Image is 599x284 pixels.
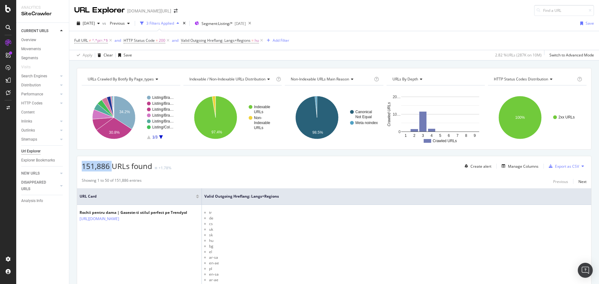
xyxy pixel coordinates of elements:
[152,119,174,123] text: Listing/Bra…
[209,243,589,249] li: bg
[392,76,418,82] span: URLs by Depth
[155,167,157,169] img: Equal
[285,90,382,145] div: A chart.
[74,18,102,28] button: [DATE]
[95,50,113,60] button: Clear
[433,139,457,143] text: Crawled URLs
[156,38,158,43] span: =
[21,109,65,116] a: Content
[470,164,491,169] div: Create alert
[138,18,182,28] button: 3 Filters Applied
[21,136,58,143] a: Sitemaps
[152,101,174,106] text: Listing/Bra…
[152,113,174,118] text: Listing/Bra…
[547,50,594,60] button: Switch to Advanced Mode
[21,46,65,52] a: Movements
[209,260,589,266] li: en-ae
[251,38,254,43] span: =
[80,210,187,215] div: Rochii pentru dama | Gaseste-ti stilul perfect pe Trendyol
[494,76,548,82] span: HTTP Status Codes Distribution
[553,178,568,185] button: Previous
[555,164,579,169] div: Export as CSV
[21,10,64,17] div: SiteCrawler
[254,126,263,130] text: URLs
[83,52,92,58] div: Apply
[21,118,32,125] div: Inlinks
[21,55,65,61] a: Segments
[21,64,37,70] a: Visits
[515,115,525,120] text: 100%
[209,210,589,215] li: tr
[534,5,594,16] input: Find a URL
[21,100,42,107] div: HTTP Codes
[124,38,155,43] span: HTTP Status Code
[127,8,171,14] div: [DOMAIN_NAME][URL]
[21,127,58,134] a: Outlinks
[182,20,187,26] div: times
[21,55,38,61] div: Segments
[104,52,113,58] div: Clear
[355,121,378,125] text: Meta noindex
[82,161,152,171] span: 151,886 URLs found
[82,90,179,145] svg: A chart.
[183,90,281,145] div: A chart.
[21,91,58,98] a: Performance
[209,227,589,232] li: uk
[21,28,48,34] div: CURRENT URLS
[21,118,58,125] a: Inlinks
[152,95,174,100] text: Listing/Bra…
[80,194,194,199] span: URL Card
[188,74,275,84] h4: Indexable / Non-Indexable URLs Distribution
[172,38,178,43] div: and
[578,263,593,278] div: Open Intercom Messenger
[21,28,58,34] a: CURRENT URLS
[74,50,92,60] button: Apply
[21,73,58,79] a: Search Engines
[116,50,132,60] button: Save
[82,178,142,185] div: Showing 1 to 50 of 151,886 entries
[107,18,132,28] button: Previous
[499,162,538,170] button: Manage Columns
[439,133,441,138] text: 5
[578,178,587,185] button: Next
[119,110,130,114] text: 34.2%
[152,107,174,112] text: Listing/Bra…
[21,148,41,155] div: Url Explorer
[391,74,480,84] h4: URLs by Depth
[21,136,37,143] div: Sitemaps
[21,157,55,164] div: Explorer Bookmarks
[578,179,587,184] div: Next
[21,82,41,89] div: Distribution
[398,130,401,134] text: 0
[152,125,173,129] text: Listing/Col…
[209,221,589,227] li: cs
[405,133,407,138] text: 1
[254,110,263,114] text: URLs
[392,95,400,99] text: 20…
[21,5,64,10] div: Analytics
[211,130,222,134] text: 97.4%
[21,198,43,204] div: Analysis Info
[392,112,400,117] text: 10…
[181,38,251,43] span: Valid Outgoing Hreflang: Langs+Regions
[21,179,58,192] a: DISAPPEARED URLS
[355,115,372,119] text: Not Equal
[152,135,158,139] text: 1/3
[89,38,91,43] span: ≠
[312,130,323,135] text: 98.5%
[549,52,594,58] div: Switch to Advanced Mode
[21,64,31,70] div: Visits
[209,215,589,221] li: de
[387,90,484,145] svg: A chart.
[114,37,121,43] button: and
[355,110,372,114] text: Canonical
[448,133,450,138] text: 6
[146,21,174,26] div: 3 Filters Applied
[21,170,40,177] div: NEW URLS
[209,272,589,277] li: en-sa
[21,170,58,177] a: NEW URLS
[189,76,265,82] span: Indexable / Non-Indexable URLs distribution
[83,21,95,26] span: 2025 Aug. 9th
